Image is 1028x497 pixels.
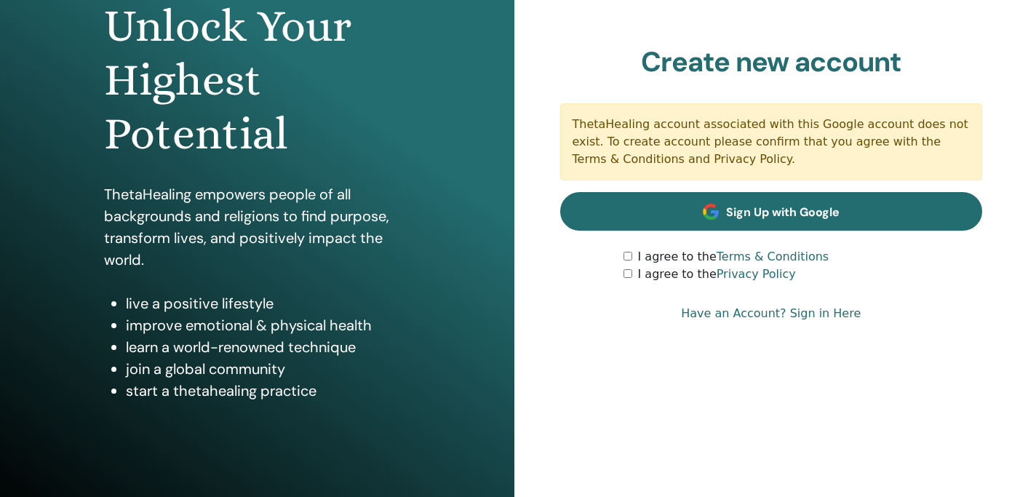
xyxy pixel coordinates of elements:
li: start a thetahealing practice [126,380,410,402]
li: live a positive lifestyle [126,293,410,314]
span: Sign Up with Google [726,204,840,220]
div: ThetaHealing account associated with this Google account does not exist. To create account please... [560,103,983,180]
a: Sign Up with Google [560,192,983,231]
li: join a global community [126,358,410,380]
a: Have an Account? Sign in Here [681,305,861,322]
li: learn a world-renowned technique [126,336,410,358]
li: improve emotional & physical health [126,314,410,336]
label: I agree to the [638,266,796,283]
a: Privacy Policy [717,267,796,281]
h2: Create new account [560,46,983,79]
label: I agree to the [638,248,829,266]
p: ThetaHealing empowers people of all backgrounds and religions to find purpose, transform lives, a... [104,183,410,271]
a: Terms & Conditions [717,250,829,263]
